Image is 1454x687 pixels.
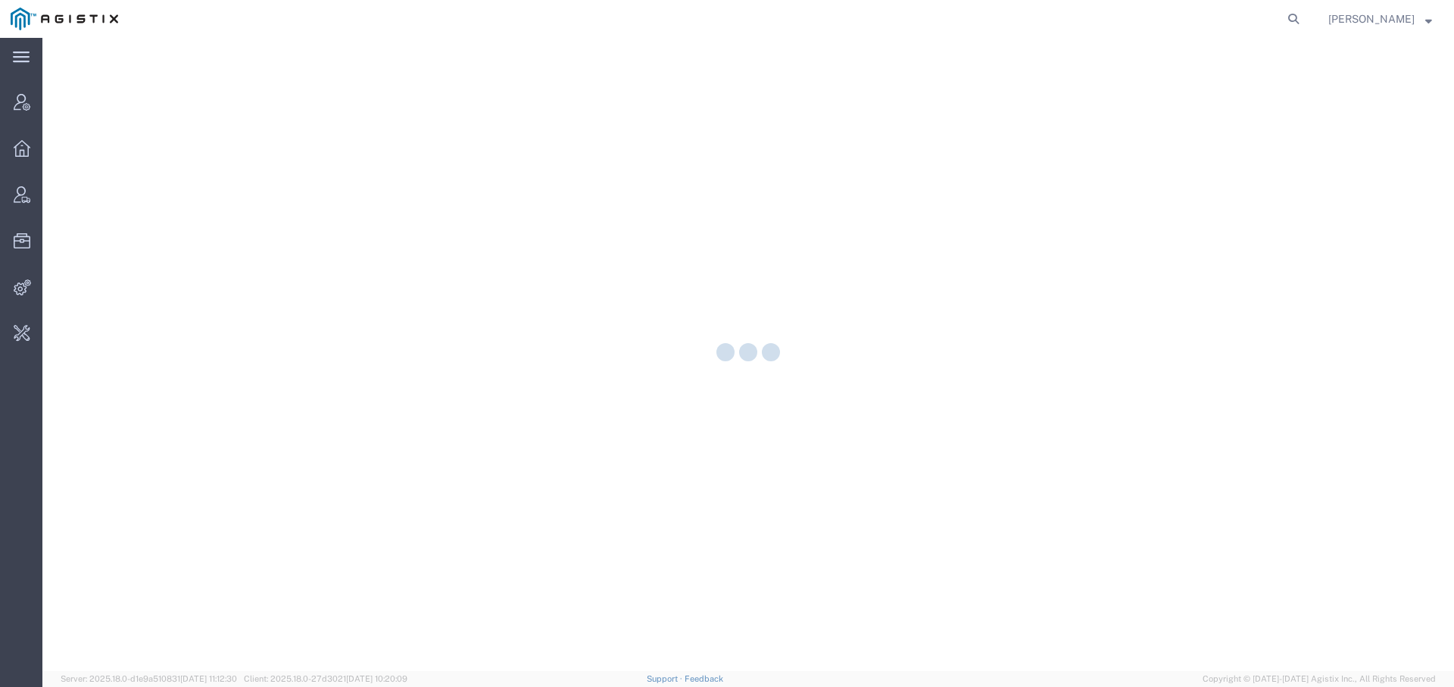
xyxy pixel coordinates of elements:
[685,674,723,683] a: Feedback
[346,674,407,683] span: [DATE] 10:20:09
[11,8,118,30] img: logo
[1328,11,1415,27] span: Abbie Wilkiemeyer
[180,674,237,683] span: [DATE] 11:12:30
[1203,673,1436,685] span: Copyright © [DATE]-[DATE] Agistix Inc., All Rights Reserved
[61,674,237,683] span: Server: 2025.18.0-d1e9a510831
[244,674,407,683] span: Client: 2025.18.0-27d3021
[1328,10,1433,28] button: [PERSON_NAME]
[647,674,685,683] a: Support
